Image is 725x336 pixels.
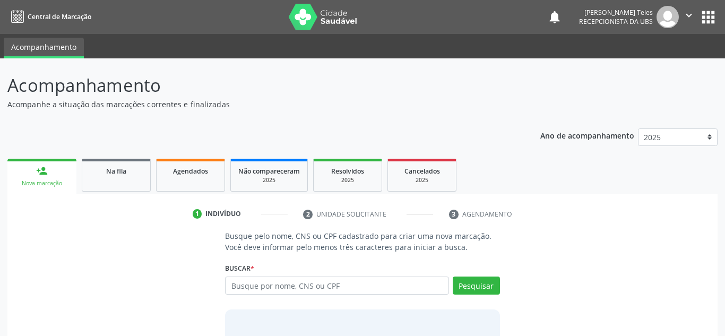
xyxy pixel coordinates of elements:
p: Ano de acompanhamento [540,128,634,142]
a: Acompanhamento [4,38,84,58]
div: [PERSON_NAME] Teles [579,8,653,17]
span: Não compareceram [238,167,300,176]
span: Recepcionista da UBS [579,17,653,26]
span: Central de Marcação [28,12,91,21]
label: Buscar [225,260,254,277]
button:  [679,6,699,28]
div: Indivíduo [205,209,241,219]
div: 2025 [238,176,300,184]
p: Acompanhe a situação das marcações correntes e finalizadas [7,99,505,110]
input: Busque por nome, CNS ou CPF [225,277,449,295]
span: Na fila [106,167,126,176]
p: Acompanhamento [7,72,505,99]
span: Agendados [173,167,208,176]
i:  [683,10,695,21]
a: Central de Marcação [7,8,91,25]
div: Nova marcação [15,179,69,187]
div: 2025 [395,176,448,184]
div: 1 [193,209,202,219]
div: person_add [36,165,48,177]
button: Pesquisar [453,277,500,295]
div: 2025 [321,176,374,184]
img: img [657,6,679,28]
button: apps [699,8,718,27]
p: Busque pelo nome, CNS ou CPF cadastrado para criar uma nova marcação. Você deve informar pelo men... [225,230,500,253]
span: Cancelados [404,167,440,176]
button: notifications [547,10,562,24]
span: Resolvidos [331,167,364,176]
